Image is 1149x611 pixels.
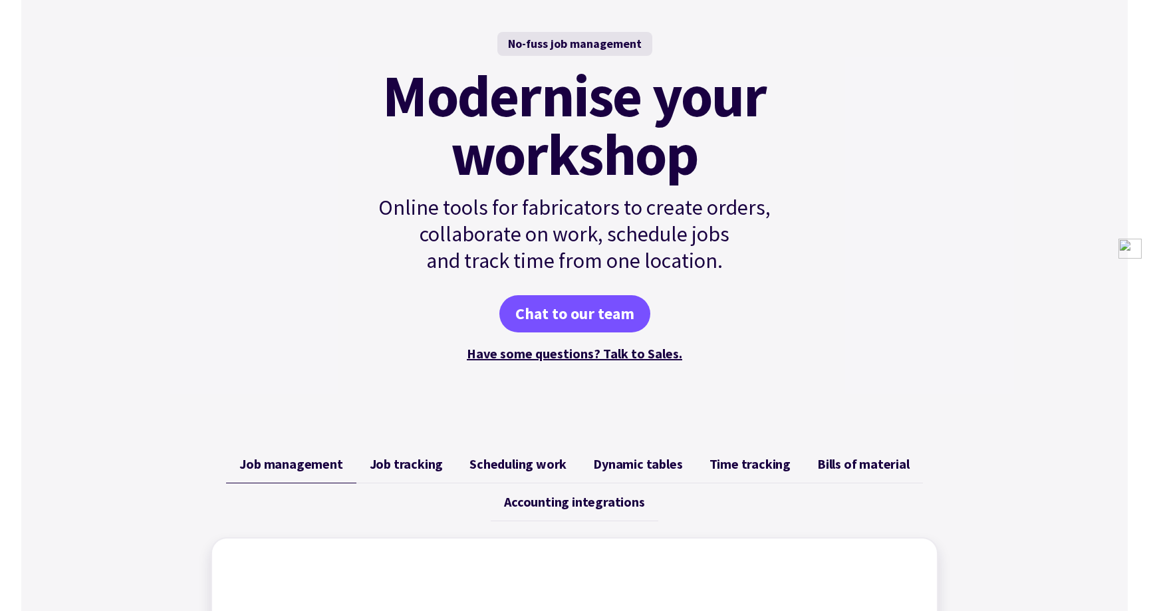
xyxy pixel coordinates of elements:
a: Have some questions? Talk to Sales. [467,345,682,362]
mark: Modernise your workshop [382,66,766,183]
span: Job management [239,456,342,472]
div: No-fuss job management [497,32,652,56]
span: Job tracking [370,456,444,472]
a: Chat to our team [499,295,650,332]
span: Dynamic tables [593,456,682,472]
span: Time tracking [709,456,791,472]
p: Online tools for fabricators to create orders, collaborate on work, schedule jobs and track time ... [350,194,799,274]
img: logoController.png [1118,239,1142,259]
span: Bills of material [817,456,910,472]
span: Accounting integrations [504,494,644,510]
span: Scheduling work [469,456,567,472]
iframe: Chat Widget [1083,547,1149,611]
